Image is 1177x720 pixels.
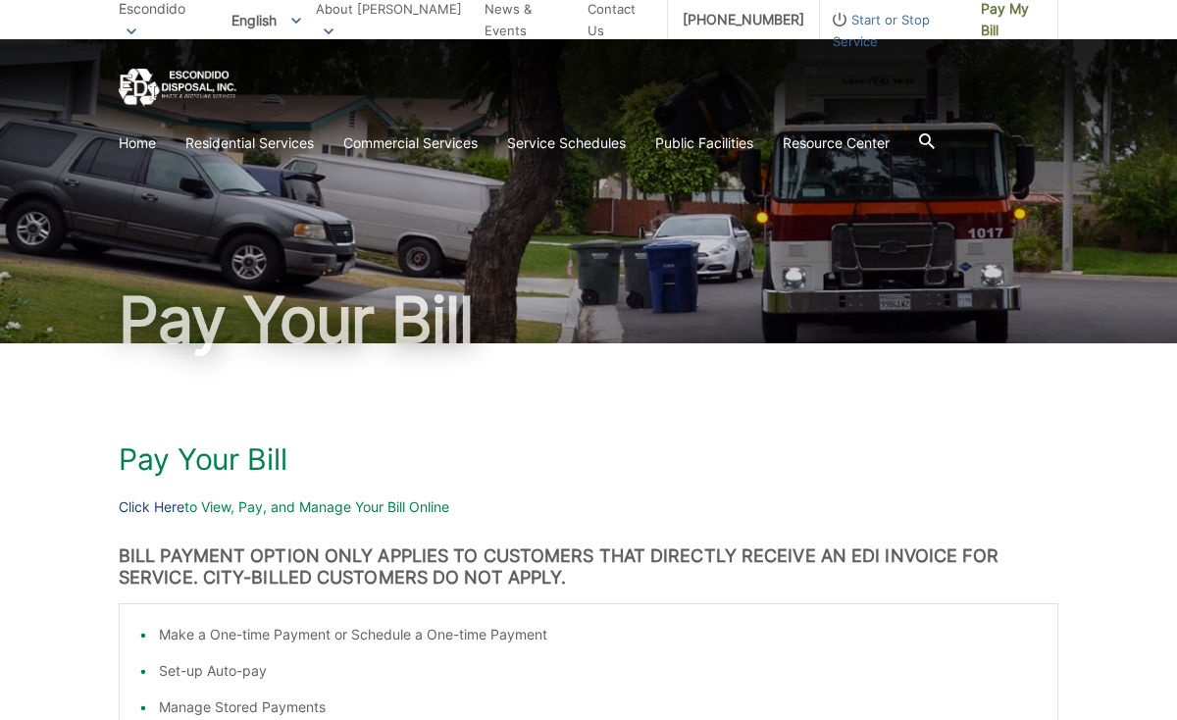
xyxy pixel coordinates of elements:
p: to View, Pay, and Manage Your Bill Online [119,496,1058,518]
a: Resource Center [783,132,890,154]
span: English [217,4,316,36]
a: Click Here [119,496,184,518]
li: Set-up Auto-pay [159,660,1038,682]
a: Public Facilities [655,132,753,154]
h1: Pay Your Bill [119,441,1058,477]
a: Home [119,132,156,154]
a: EDCD logo. Return to the homepage. [119,69,236,107]
h3: BILL PAYMENT OPTION ONLY APPLIES TO CUSTOMERS THAT DIRECTLY RECEIVE AN EDI INVOICE FOR SERVICE. C... [119,545,1058,589]
a: Commercial Services [343,132,478,154]
a: Service Schedules [507,132,626,154]
h1: Pay Your Bill [119,288,1058,351]
a: Residential Services [185,132,314,154]
li: Manage Stored Payments [159,696,1038,718]
li: Make a One-time Payment or Schedule a One-time Payment [159,624,1038,645]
